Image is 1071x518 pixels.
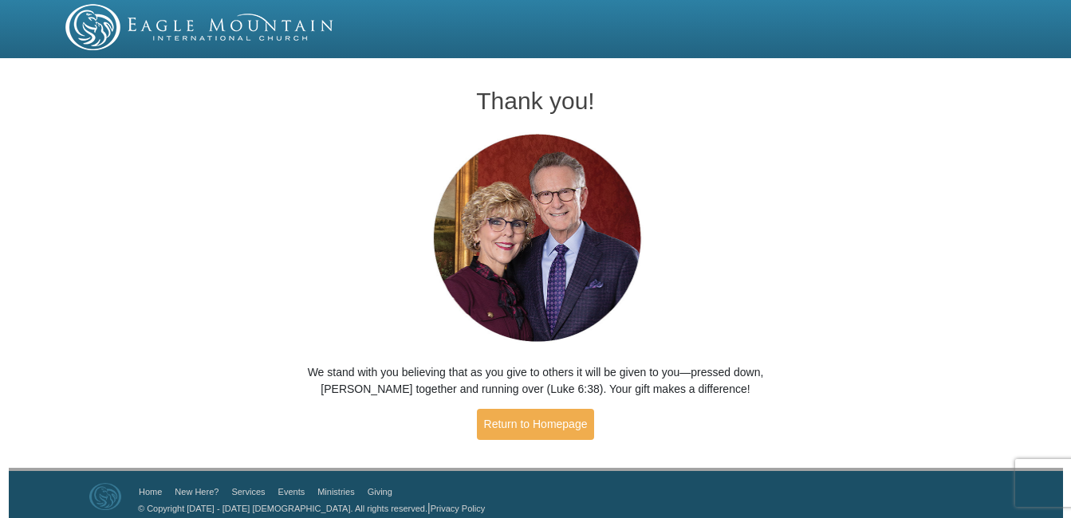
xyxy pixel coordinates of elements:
[65,4,335,50] img: EMIC
[418,129,653,348] img: Pastors George and Terri Pearsons
[276,88,795,114] h1: Thank you!
[139,487,162,496] a: Home
[317,487,354,496] a: Ministries
[276,364,795,398] p: We stand with you believing that as you give to others it will be given to you—pressed down, [PER...
[368,487,392,496] a: Giving
[477,409,595,440] a: Return to Homepage
[138,504,427,513] a: © Copyright [DATE] - [DATE] [DEMOGRAPHIC_DATA]. All rights reserved.
[231,487,265,496] a: Services
[89,483,121,510] img: Eagle Mountain International Church
[132,500,485,516] p: |
[431,504,485,513] a: Privacy Policy
[175,487,219,496] a: New Here?
[278,487,305,496] a: Events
